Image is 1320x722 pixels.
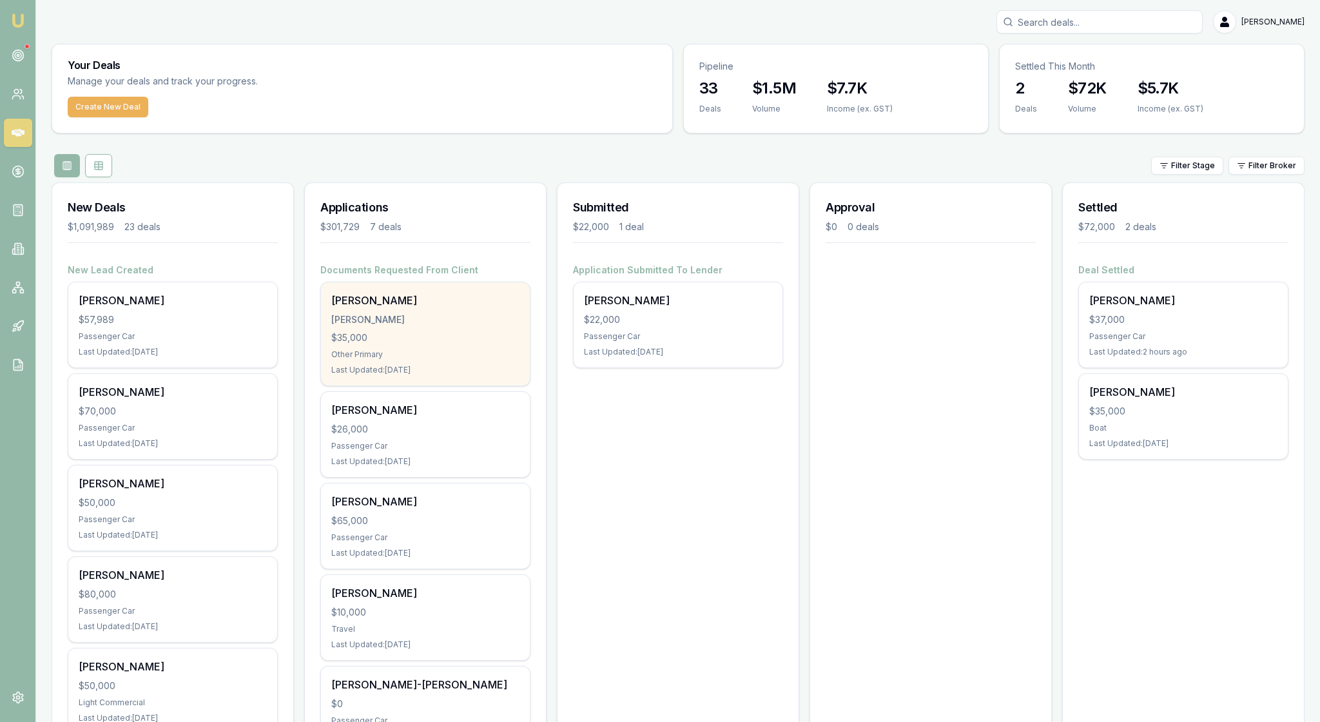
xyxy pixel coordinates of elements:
div: $50,000 [79,496,267,509]
div: Passenger Car [79,423,267,433]
input: Search deals [996,10,1203,34]
div: Light Commercial [79,698,267,708]
div: $35,000 [1089,405,1277,418]
div: Last Updated: [DATE] [584,347,772,357]
div: Passenger Car [79,331,267,342]
div: $0 [826,220,837,233]
div: Last Updated: 2 hours ago [1089,347,1277,357]
div: $70,000 [79,405,267,418]
div: Other Primary [331,349,519,360]
h3: Submitted [573,199,783,217]
div: Volume [1068,104,1107,114]
div: Income (ex. GST) [827,104,893,114]
div: Last Updated: [DATE] [79,347,267,357]
div: Last Updated: [DATE] [331,639,519,650]
div: $0 [331,698,519,710]
div: [PERSON_NAME] [584,293,772,308]
h3: 33 [699,78,721,99]
div: Boat [1089,423,1277,433]
h4: Application Submitted To Lender [573,264,783,277]
h3: Settled [1078,199,1288,217]
div: [PERSON_NAME] [331,313,519,326]
div: [PERSON_NAME] [331,494,519,509]
span: Filter Broker [1248,161,1296,171]
div: Volume [752,104,796,114]
h3: $7.7K [827,78,893,99]
div: $57,989 [79,313,267,326]
h3: $5.7K [1138,78,1203,99]
div: [PERSON_NAME] [331,293,519,308]
div: $1,091,989 [68,220,114,233]
div: [PERSON_NAME] [79,293,267,308]
div: 7 deals [370,220,402,233]
div: [PERSON_NAME] [331,585,519,601]
div: Income (ex. GST) [1138,104,1203,114]
div: 2 deals [1125,220,1156,233]
div: $22,000 [573,220,609,233]
h3: $72K [1068,78,1107,99]
h4: Deal Settled [1078,264,1288,277]
img: emu-icon-u.png [10,13,26,28]
div: Travel [331,624,519,634]
div: 1 deal [619,220,644,233]
div: Last Updated: [DATE] [331,548,519,558]
h4: New Lead Created [68,264,278,277]
div: [PERSON_NAME] [79,567,267,583]
div: 0 deals [848,220,879,233]
div: 23 deals [124,220,160,233]
div: [PERSON_NAME] [1089,293,1277,308]
h3: $1.5M [752,78,796,99]
div: Passenger Car [79,514,267,525]
div: Passenger Car [79,606,267,616]
span: [PERSON_NAME] [1241,17,1305,27]
div: Last Updated: [DATE] [79,621,267,632]
div: [PERSON_NAME] [79,659,267,674]
div: $26,000 [331,423,519,436]
div: Last Updated: [DATE] [1089,438,1277,449]
h3: 2 [1015,78,1037,99]
div: Last Updated: [DATE] [79,438,267,449]
h4: Documents Requested From Client [320,264,530,277]
div: $301,729 [320,220,360,233]
div: $50,000 [79,679,267,692]
h3: Applications [320,199,530,217]
div: Passenger Car [331,532,519,543]
div: $10,000 [331,606,519,619]
div: Deals [699,104,721,114]
span: Filter Stage [1171,161,1215,171]
button: Filter Stage [1151,157,1223,175]
div: [PERSON_NAME] [331,402,519,418]
div: $35,000 [331,331,519,344]
div: $22,000 [584,313,772,326]
div: [PERSON_NAME] [79,476,267,491]
div: Last Updated: [DATE] [331,456,519,467]
div: Last Updated: [DATE] [331,365,519,375]
h3: Approval [826,199,1036,217]
button: Create New Deal [68,97,148,117]
div: [PERSON_NAME] [79,384,267,400]
div: Last Updated: [DATE] [79,530,267,540]
p: Settled This Month [1015,60,1288,73]
div: Passenger Car [584,331,772,342]
p: Manage your deals and track your progress. [68,74,398,89]
div: [PERSON_NAME]-[PERSON_NAME] [331,677,519,692]
div: $65,000 [331,514,519,527]
h3: Your Deals [68,60,657,70]
p: Pipeline [699,60,973,73]
div: $37,000 [1089,313,1277,326]
div: $72,000 [1078,220,1115,233]
button: Filter Broker [1228,157,1305,175]
div: $80,000 [79,588,267,601]
div: Deals [1015,104,1037,114]
h3: New Deals [68,199,278,217]
div: [PERSON_NAME] [1089,384,1277,400]
div: Passenger Car [331,441,519,451]
div: Passenger Car [1089,331,1277,342]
